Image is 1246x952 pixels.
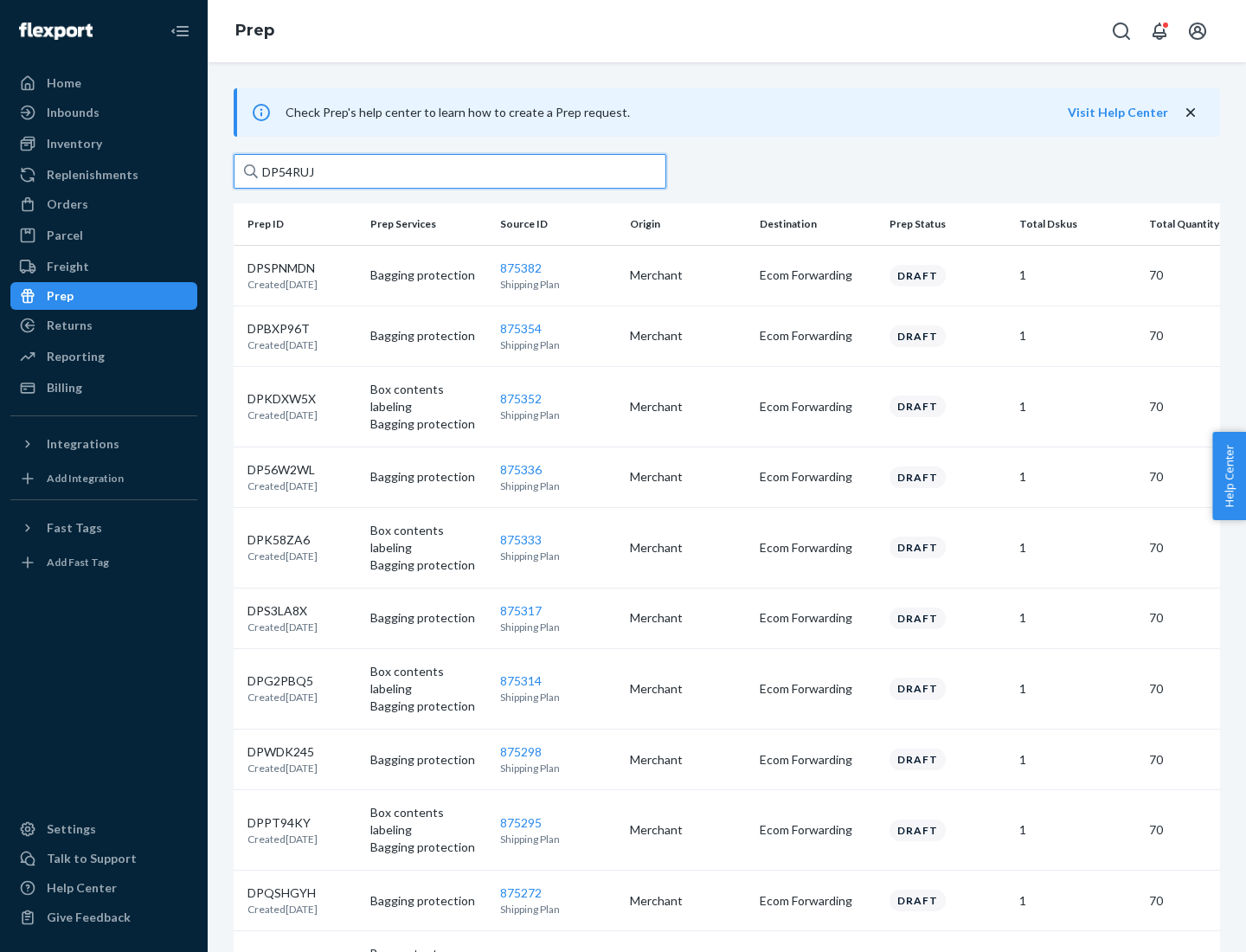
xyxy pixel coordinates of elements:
a: 875295 [500,815,542,830]
a: 875317 [500,603,542,618]
p: Created [DATE] [247,338,318,352]
p: Merchant [630,751,746,769]
a: Prep [10,282,197,310]
p: Ecom Forwarding [760,398,876,415]
p: DPPT94KY [247,814,318,832]
a: Home [10,69,197,97]
p: Shipping Plan [500,408,616,422]
a: Inventory [10,130,197,158]
p: Box contents labeling [370,804,486,839]
p: Ecom Forwarding [760,609,876,627]
a: 875333 [500,532,542,547]
p: Merchant [630,680,746,698]
p: Bagging protection [370,327,486,344]
p: Created [DATE] [247,620,318,634]
p: Bagging protection [370,267,486,284]
p: 1 [1019,539,1135,556]
div: Talk to Support [47,850,137,867]
a: Billing [10,374,197,402]
p: Ecom Forwarding [760,751,876,769]
div: Draft [890,678,946,699]
p: Merchant [630,327,746,344]
p: 1 [1019,398,1135,415]
div: Orders [47,196,88,213]
a: 875382 [500,261,542,275]
p: Shipping Plan [500,832,616,846]
div: Reporting [47,348,105,365]
a: 875352 [500,391,542,406]
button: Open notifications [1142,14,1177,48]
div: Draft [890,537,946,558]
p: Created [DATE] [247,479,318,493]
span: Check Prep's help center to learn how to create a Prep request. [286,105,630,119]
p: 1 [1019,468,1135,486]
th: Total Dskus [1012,203,1142,245]
p: 1 [1019,609,1135,627]
a: Parcel [10,222,197,249]
a: 875336 [500,462,542,477]
button: Open Search Box [1104,14,1139,48]
p: DPG2PBQ5 [247,672,318,690]
button: Visit Help Center [1068,104,1168,121]
p: Ecom Forwarding [760,468,876,486]
button: close [1182,104,1199,122]
p: DPK58ZA6 [247,531,318,549]
p: Created [DATE] [247,761,318,775]
a: Help Center [10,874,197,902]
p: Created [DATE] [247,690,318,704]
p: DPWDK245 [247,743,318,761]
p: Shipping Plan [500,479,616,493]
p: Ecom Forwarding [760,267,876,284]
p: Bagging protection [370,415,486,433]
ol: breadcrumbs [222,6,288,56]
div: Parcel [47,227,83,244]
p: DPQSHGYH [247,884,318,902]
p: Created [DATE] [247,832,318,846]
p: Shipping Plan [500,277,616,292]
div: Settings [47,820,96,838]
th: Destination [753,203,883,245]
button: Give Feedback [10,904,197,931]
p: 1 [1019,680,1135,698]
p: Created [DATE] [247,902,318,917]
div: Draft [890,396,946,417]
a: 875298 [500,744,542,759]
div: Freight [47,258,89,275]
div: Add Fast Tag [47,555,109,569]
p: Merchant [630,398,746,415]
p: 1 [1019,267,1135,284]
img: Flexport logo [19,23,93,40]
a: 875272 [500,885,542,900]
div: Draft [890,325,946,347]
p: Ecom Forwarding [760,821,876,839]
th: Source ID [493,203,623,245]
p: Box contents labeling [370,522,486,556]
p: Ecom Forwarding [760,327,876,344]
button: Help Center [1212,432,1246,520]
div: Draft [890,749,946,770]
th: Origin [623,203,753,245]
p: 1 [1019,751,1135,769]
div: Draft [890,820,946,841]
a: Talk to Support [10,845,197,872]
p: Merchant [630,892,746,910]
a: Reporting [10,343,197,370]
div: Help Center [47,879,117,897]
p: DPKDXW5X [247,390,318,408]
button: Integrations [10,430,197,458]
p: Ecom Forwarding [760,539,876,556]
p: Merchant [630,468,746,486]
p: Shipping Plan [500,902,616,917]
div: Home [47,74,81,92]
p: 1 [1019,327,1135,344]
div: Inventory [47,135,102,152]
p: Box contents labeling [370,663,486,698]
p: Box contents labeling [370,381,486,415]
div: Draft [890,466,946,488]
div: Draft [890,608,946,629]
p: Bagging protection [370,751,486,769]
p: Shipping Plan [500,620,616,634]
p: DP56W2WL [247,461,318,479]
div: Fast Tags [47,519,102,537]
